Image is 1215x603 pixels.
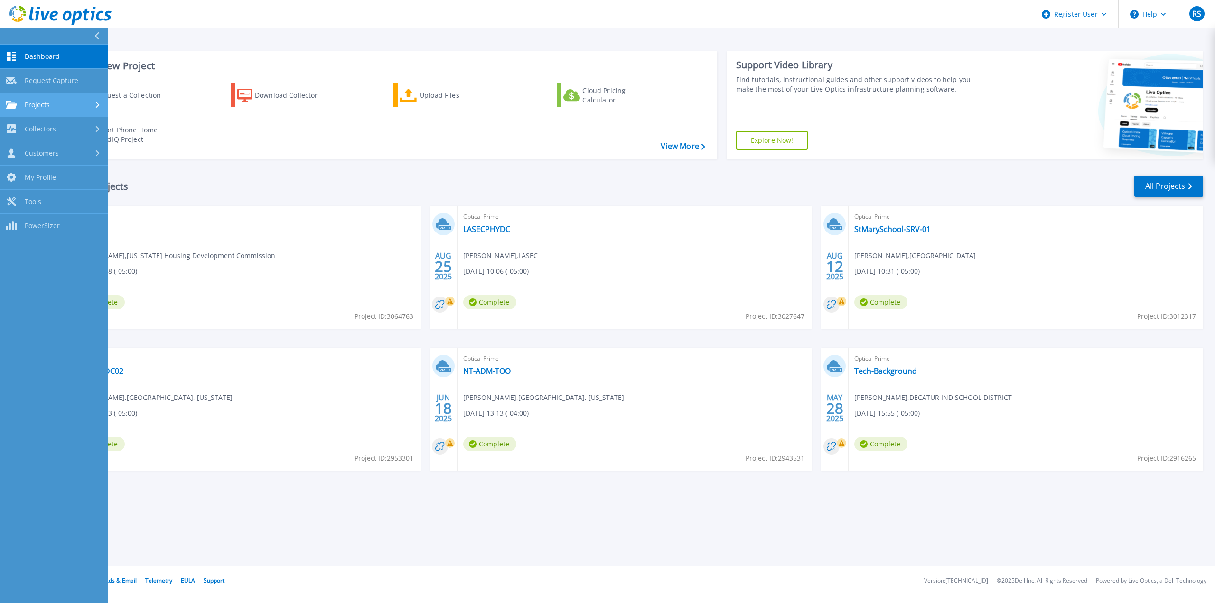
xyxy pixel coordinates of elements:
[826,391,844,426] div: MAY 2025
[435,262,452,270] span: 25
[463,408,529,418] span: [DATE] 13:13 (-04:00)
[25,76,78,85] span: Request Capture
[854,437,907,451] span: Complete
[557,83,663,107] a: Cloud Pricing Calculator
[94,86,170,105] div: Request a Collection
[25,222,60,230] span: PowerSizer
[72,353,415,364] span: Optical Prime
[355,311,413,322] span: Project ID: 3064763
[463,266,529,277] span: [DATE] 10:06 (-05:00)
[25,173,56,182] span: My Profile
[67,83,173,107] a: Request a Collection
[736,59,982,71] div: Support Video Library
[72,250,275,261] span: [PERSON_NAME] , [US_STATE] Housing Development Commission
[997,578,1087,584] li: © 2025 Dell Inc. All Rights Reserved
[25,101,50,109] span: Projects
[661,142,705,151] a: View More
[582,86,658,105] div: Cloud Pricing Calculator
[67,61,705,71] h3: Start a New Project
[854,353,1197,364] span: Optical Prime
[25,149,59,158] span: Customers
[463,437,516,451] span: Complete
[854,250,976,261] span: [PERSON_NAME] , [GEOGRAPHIC_DATA]
[1134,176,1203,197] a: All Projects
[826,262,843,270] span: 12
[25,52,60,61] span: Dashboard
[255,86,331,105] div: Download Collector
[105,576,137,584] a: Ads & Email
[25,125,56,133] span: Collectors
[93,125,167,144] div: Import Phone Home CloudIQ Project
[826,249,844,284] div: AUG 2025
[463,295,516,309] span: Complete
[854,295,907,309] span: Complete
[854,266,920,277] span: [DATE] 10:31 (-05:00)
[204,576,224,584] a: Support
[435,404,452,412] span: 18
[1137,453,1196,464] span: Project ID: 2916265
[355,453,413,464] span: Project ID: 2953301
[181,576,195,584] a: EULA
[25,197,41,206] span: Tools
[924,578,988,584] li: Version: [TECHNICAL_ID]
[463,212,806,222] span: Optical Prime
[434,391,452,426] div: JUN 2025
[72,212,415,222] span: Optical Prime
[746,453,804,464] span: Project ID: 2943531
[463,366,511,376] a: NT-ADM-TOO
[463,392,624,403] span: [PERSON_NAME] , [GEOGRAPHIC_DATA], [US_STATE]
[393,83,499,107] a: Upload Files
[746,311,804,322] span: Project ID: 3027647
[854,392,1012,403] span: [PERSON_NAME] , DECATUR IND SCHOOL DISTRICT
[434,249,452,284] div: AUG 2025
[826,404,843,412] span: 28
[736,131,808,150] a: Explore Now!
[1192,10,1201,18] span: RS
[463,250,538,261] span: [PERSON_NAME] , LASEC
[420,86,495,105] div: Upload Files
[463,224,510,234] a: LASECPHYDC
[854,224,931,234] a: StMarySchool-SRV-01
[145,576,172,584] a: Telemetry
[463,353,806,364] span: Optical Prime
[1137,311,1196,322] span: Project ID: 3012317
[854,366,917,376] a: Tech-Background
[231,83,336,107] a: Download Collector
[1096,578,1206,584] li: Powered by Live Optics, a Dell Technology
[736,75,982,94] div: Find tutorials, instructional guides and other support videos to help you make the most of your L...
[854,212,1197,222] span: Optical Prime
[72,392,233,403] span: [PERSON_NAME] , [GEOGRAPHIC_DATA], [US_STATE]
[854,408,920,418] span: [DATE] 15:55 (-05:00)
